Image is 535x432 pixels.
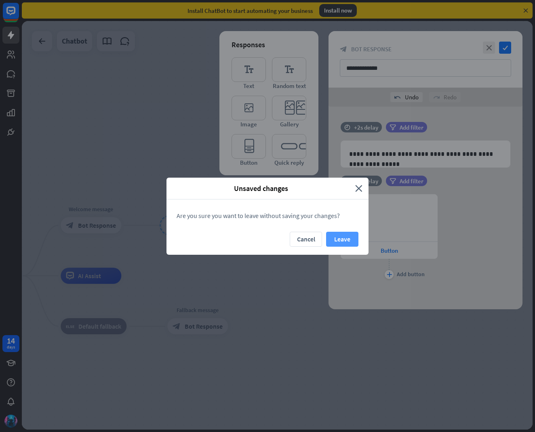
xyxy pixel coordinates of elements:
[355,184,362,193] i: close
[177,212,340,220] span: Are you sure you want to leave without saving your changes?
[326,232,358,247] button: Leave
[290,232,322,247] button: Cancel
[173,184,349,193] span: Unsaved changes
[6,3,31,27] button: Open LiveChat chat widget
